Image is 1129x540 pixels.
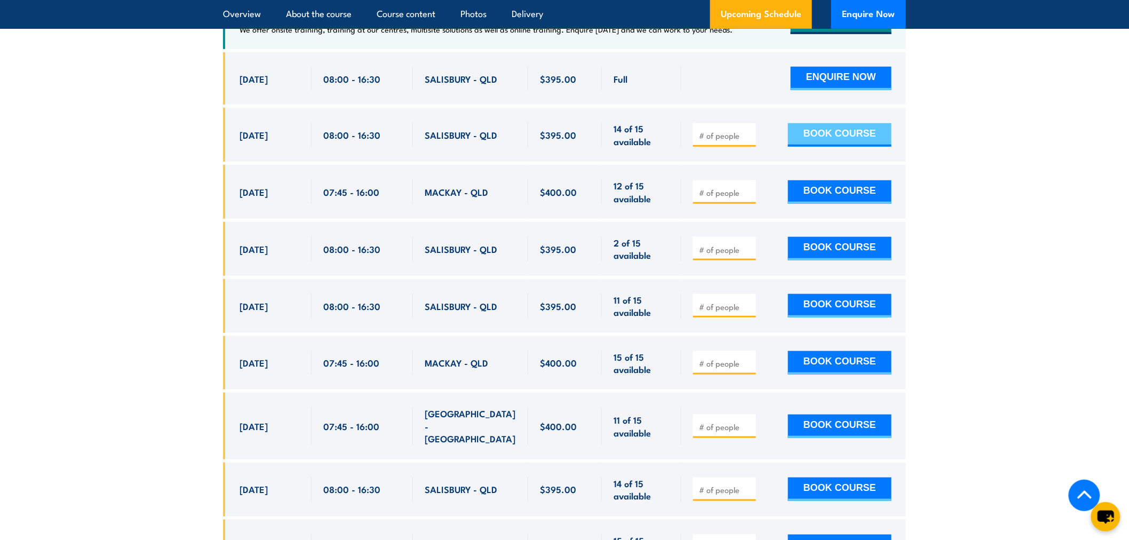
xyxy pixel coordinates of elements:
button: BOOK COURSE [788,351,892,375]
input: # of people [699,422,752,432]
button: BOOK COURSE [788,180,892,204]
span: [DATE] [240,483,268,495]
span: 11 of 15 available [614,293,670,319]
button: BOOK COURSE [788,123,892,147]
span: SALISBURY - QLD [425,243,497,255]
span: [DATE] [240,186,268,198]
span: $400.00 [540,186,577,198]
span: 2 of 15 available [614,236,670,261]
span: 08:00 - 16:30 [323,73,380,85]
span: 14 of 15 available [614,122,670,147]
input: # of people [699,244,752,255]
button: BOOK COURSE [788,237,892,260]
span: [DATE] [240,243,268,255]
input: # of people [699,485,752,495]
button: chat-button [1091,502,1120,531]
span: 11 of 15 available [614,414,670,439]
button: BOOK COURSE [788,415,892,438]
span: [GEOGRAPHIC_DATA] - [GEOGRAPHIC_DATA] [425,407,516,444]
span: SALISBURY - QLD [425,129,497,141]
span: $395.00 [540,300,576,312]
span: SALISBURY - QLD [425,483,497,495]
span: [DATE] [240,73,268,85]
span: SALISBURY - QLD [425,300,497,312]
span: [DATE] [240,129,268,141]
button: BOOK COURSE [788,294,892,317]
span: 14 of 15 available [614,477,670,502]
button: BOOK COURSE [788,478,892,501]
span: 08:00 - 16:30 [323,129,380,141]
span: 12 of 15 available [614,179,670,204]
p: We offer onsite training, training at our centres, multisite solutions as well as online training... [240,24,733,35]
span: MACKAY - QLD [425,356,488,369]
span: MACKAY - QLD [425,186,488,198]
input: # of people [699,130,752,141]
span: 07:45 - 16:00 [323,420,379,432]
span: Full [614,73,627,85]
span: [DATE] [240,356,268,369]
span: 15 of 15 available [614,351,670,376]
span: 07:45 - 16:00 [323,186,379,198]
span: [DATE] [240,420,268,432]
span: 08:00 - 16:30 [323,483,380,495]
input: # of people [699,301,752,312]
input: # of people [699,187,752,198]
span: $395.00 [540,243,576,255]
span: $395.00 [540,483,576,495]
span: $400.00 [540,420,577,432]
span: $395.00 [540,73,576,85]
span: 08:00 - 16:30 [323,300,380,312]
span: $395.00 [540,129,576,141]
button: ENQUIRE NOW [791,67,892,90]
span: $400.00 [540,356,577,369]
span: 07:45 - 16:00 [323,356,379,369]
span: 08:00 - 16:30 [323,243,380,255]
span: [DATE] [240,300,268,312]
input: # of people [699,358,752,369]
span: SALISBURY - QLD [425,73,497,85]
